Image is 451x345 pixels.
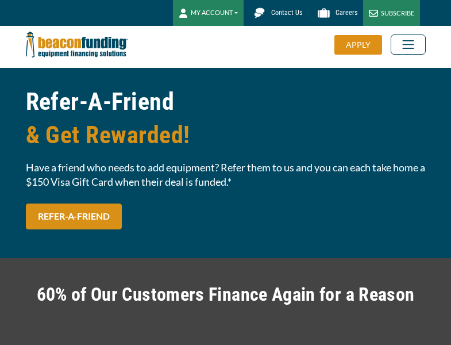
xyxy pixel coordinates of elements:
h1: Refer-A-Friend [26,85,426,152]
a: Contact Us [244,3,308,23]
h2: 60% of Our Customers Finance Again for a Reason [26,281,426,308]
div: APPLY [334,35,382,55]
span: Careers [336,9,357,17]
a: APPLY [334,35,391,55]
a: REFER-A-FRIEND [26,204,122,229]
span: & Get Rewarded! [26,118,426,152]
span: Have a friend who needs to add equipment? Refer them to us and you can each take home a $150 Visa... [26,160,426,189]
span: Contact Us [271,9,302,17]
button: Toggle navigation [391,34,426,55]
img: Beacon Funding chat [249,3,269,23]
a: Careers [308,3,363,23]
img: Beacon Funding Corporation logo [26,26,128,63]
img: Beacon Funding Careers [314,3,334,23]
